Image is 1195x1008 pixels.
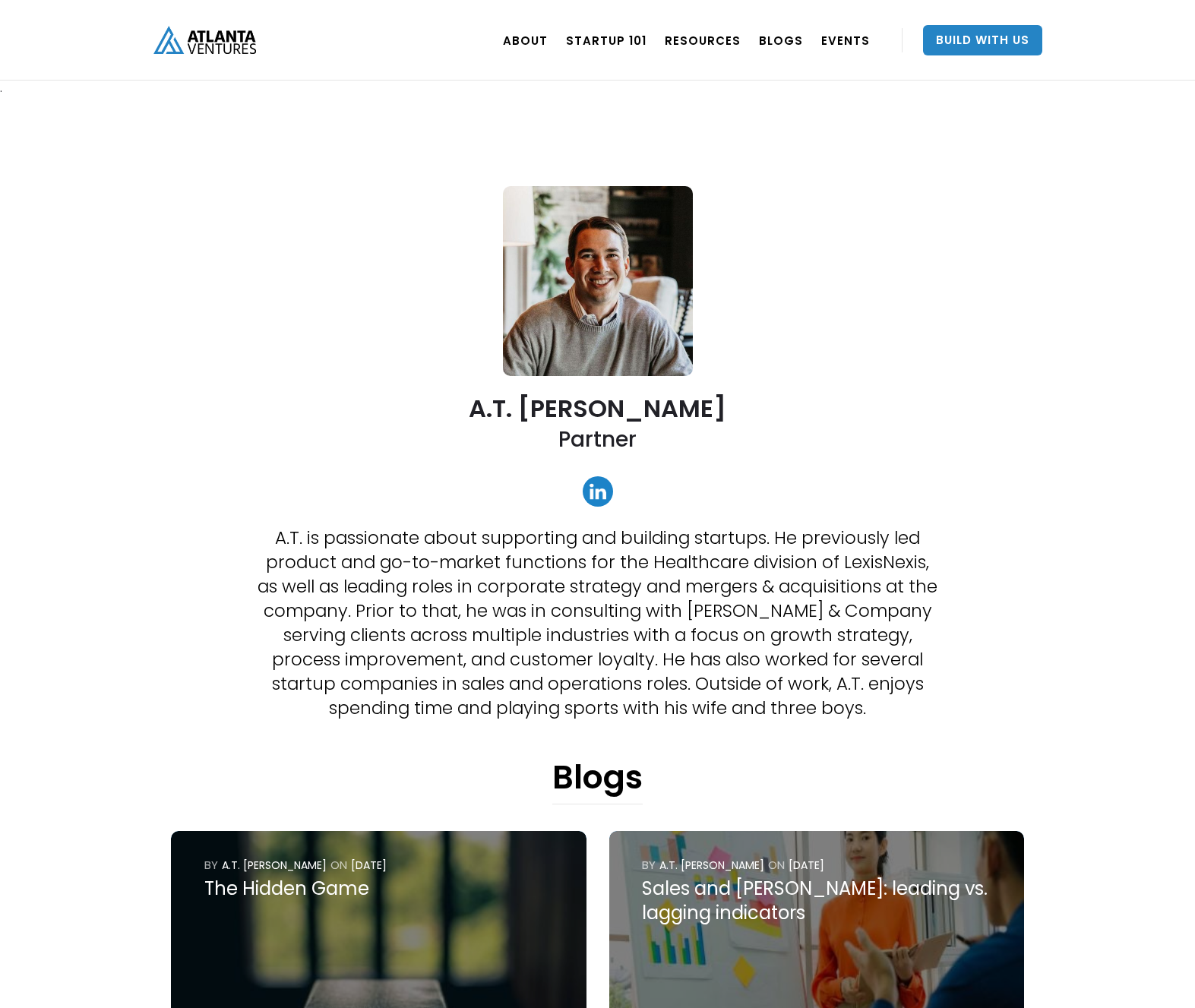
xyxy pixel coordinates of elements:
[665,19,741,62] a: RESOURCES
[256,526,938,720] p: A.T. is passionate about supporting and building startups. He previously led product and go-to-ma...
[821,19,870,62] a: EVENTS
[204,877,553,901] div: The Hidden Game
[566,19,647,62] a: Startup 101
[552,758,643,804] h1: Blogs
[789,858,824,873] div: [DATE]
[759,19,803,62] a: BLOGS
[923,25,1042,55] a: Build With Us
[642,877,991,925] div: Sales and [PERSON_NAME]: leading vs. lagging indicators
[469,395,726,422] h2: A.T. [PERSON_NAME]
[659,858,764,873] div: A.T. [PERSON_NAME]
[558,425,637,453] h2: Partner
[330,858,347,873] div: ON
[768,858,785,873] div: ON
[503,19,548,62] a: ABOUT
[351,858,387,873] div: [DATE]
[222,858,327,873] div: A.T. [PERSON_NAME]
[642,858,656,873] div: by
[204,858,218,873] div: by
